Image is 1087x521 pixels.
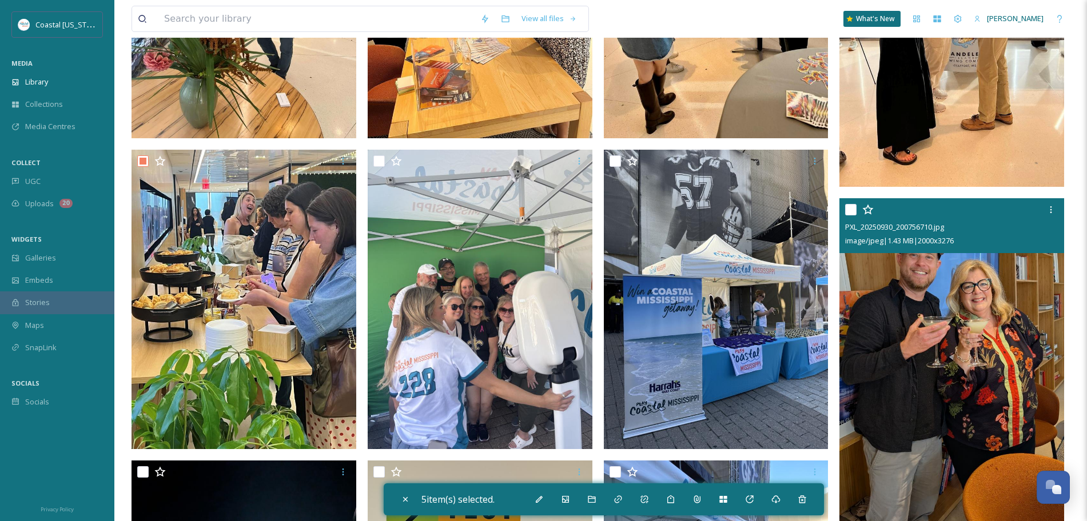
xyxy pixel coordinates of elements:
[11,59,33,67] span: MEDIA
[25,77,48,87] span: Library
[968,7,1049,30] a: [PERSON_NAME]
[59,199,73,208] div: 20
[843,11,901,27] a: What's New
[11,235,42,243] span: WIDGETS
[35,19,101,30] span: Coastal [US_STATE]
[604,150,829,449] img: Image (19).jpg
[132,150,356,449] img: conde5.jpg
[25,253,56,263] span: Galleries
[25,99,63,110] span: Collections
[41,506,74,513] span: Privacy Policy
[41,502,74,515] a: Privacy Policy
[25,396,49,407] span: Socials
[516,7,583,30] a: View all files
[845,222,944,232] span: PXL_20250930_200756710.jpg
[11,158,41,167] span: COLLECT
[18,19,30,30] img: download%20%281%29.jpeg
[25,121,75,132] span: Media Centres
[25,342,57,353] span: SnapLink
[25,198,54,209] span: Uploads
[421,493,495,506] span: 5 item(s) selected.
[25,176,41,187] span: UGC
[158,6,475,31] input: Search your library
[11,379,39,387] span: SOCIALS
[1037,471,1070,504] button: Open Chat
[25,320,44,331] span: Maps
[845,235,954,246] span: image/jpeg | 1.43 MB | 2000 x 3276
[368,150,592,449] img: Image (18).jpg
[25,297,50,308] span: Stories
[987,13,1044,23] span: [PERSON_NAME]
[25,275,53,286] span: Embeds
